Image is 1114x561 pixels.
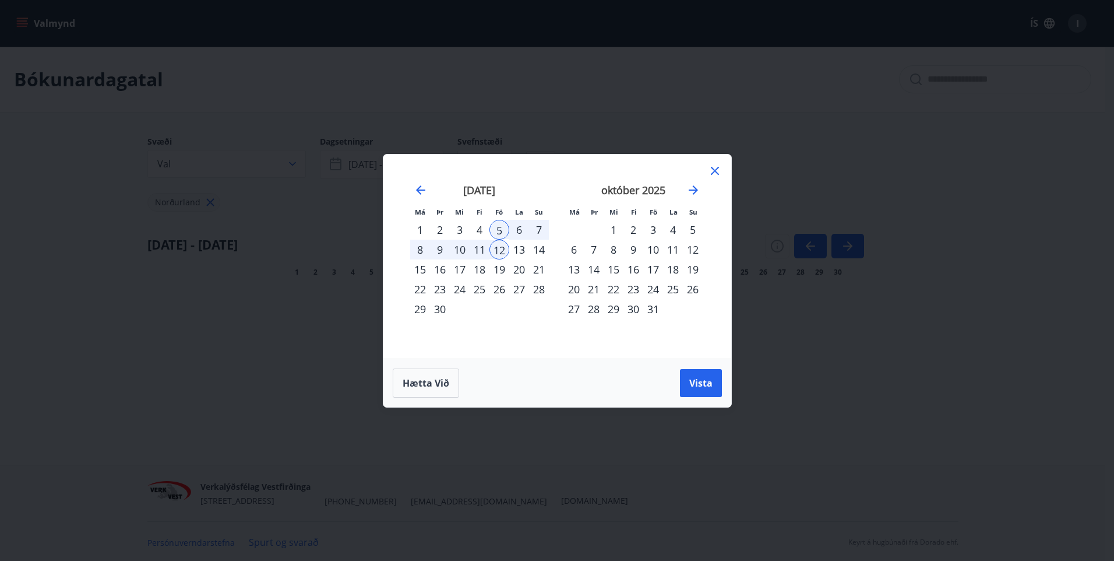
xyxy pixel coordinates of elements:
div: 12 [489,240,509,260]
td: Selected. miðvikudagur, 10. september 2025 [450,240,470,260]
small: Fö [650,208,657,216]
td: Choose föstudagur, 3. október 2025 as your check-in date. It’s available. [643,220,663,240]
div: 14 [584,260,604,279]
td: Choose fimmtudagur, 9. október 2025 as your check-in date. It’s available. [623,240,643,260]
td: Selected. sunnudagur, 7. september 2025 [529,220,549,240]
div: 5 [683,220,703,240]
td: Choose fimmtudagur, 25. september 2025 as your check-in date. It’s available. [470,279,489,299]
button: Vista [680,369,722,397]
div: 17 [643,260,663,279]
small: Má [415,208,425,216]
div: 20 [509,260,529,279]
td: Choose mánudagur, 6. október 2025 as your check-in date. It’s available. [564,240,584,260]
div: 20 [564,279,584,299]
td: Choose sunnudagur, 19. október 2025 as your check-in date. It’s available. [683,260,703,279]
td: Choose sunnudagur, 28. september 2025 as your check-in date. It’s available. [529,279,549,299]
td: Choose mánudagur, 20. október 2025 as your check-in date. It’s available. [564,279,584,299]
td: Choose föstudagur, 26. september 2025 as your check-in date. It’s available. [489,279,509,299]
small: Su [689,208,697,216]
td: Choose mánudagur, 15. september 2025 as your check-in date. It’s available. [410,260,430,279]
td: Choose fimmtudagur, 30. október 2025 as your check-in date. It’s available. [623,299,643,319]
div: 2 [623,220,643,240]
td: Choose mánudagur, 1. september 2025 as your check-in date. It’s available. [410,220,430,240]
td: Choose sunnudagur, 14. september 2025 as your check-in date. It’s available. [529,240,549,260]
div: 22 [604,279,623,299]
td: Choose mánudagur, 13. október 2025 as your check-in date. It’s available. [564,260,584,279]
div: 22 [410,279,430,299]
div: 7 [584,240,604,260]
div: 10 [450,240,470,260]
td: Choose miðvikudagur, 3. september 2025 as your check-in date. It’s available. [450,220,470,240]
div: 29 [604,299,623,319]
td: Choose laugardagur, 27. september 2025 as your check-in date. It’s available. [509,279,529,299]
small: Fö [495,208,503,216]
td: Choose miðvikudagur, 8. október 2025 as your check-in date. It’s available. [604,240,623,260]
td: Choose laugardagur, 11. október 2025 as your check-in date. It’s available. [663,240,683,260]
div: 9 [623,240,643,260]
td: Choose föstudagur, 19. september 2025 as your check-in date. It’s available. [489,260,509,279]
small: Þr [436,208,443,216]
button: Hætta við [393,369,459,398]
td: Selected. laugardagur, 6. september 2025 [509,220,529,240]
div: 19 [489,260,509,279]
td: Choose þriðjudagur, 30. september 2025 as your check-in date. It’s available. [430,299,450,319]
td: Choose miðvikudagur, 22. október 2025 as your check-in date. It’s available. [604,279,623,299]
td: Selected as end date. föstudagur, 12. september 2025 [489,240,509,260]
div: 26 [683,279,703,299]
div: 5 [489,220,509,240]
div: 15 [410,260,430,279]
div: 10 [643,240,663,260]
td: Choose laugardagur, 4. október 2025 as your check-in date. It’s available. [663,220,683,240]
div: 27 [564,299,584,319]
td: Choose þriðjudagur, 14. október 2025 as your check-in date. It’s available. [584,260,604,279]
div: 28 [584,299,604,319]
div: 1 [604,220,623,240]
div: 11 [663,240,683,260]
div: Move backward to switch to the previous month. [414,183,428,197]
div: 4 [663,220,683,240]
div: 18 [663,260,683,279]
td: Choose sunnudagur, 26. október 2025 as your check-in date. It’s available. [683,279,703,299]
td: Choose mánudagur, 22. september 2025 as your check-in date. It’s available. [410,279,430,299]
div: 28 [529,279,549,299]
div: 23 [623,279,643,299]
small: Má [569,208,580,216]
small: Mi [455,208,464,216]
div: 24 [643,279,663,299]
div: 31 [643,299,663,319]
small: Fi [477,208,482,216]
div: 25 [663,279,683,299]
div: 3 [643,220,663,240]
small: Þr [591,208,598,216]
td: Choose mánudagur, 27. október 2025 as your check-in date. It’s available. [564,299,584,319]
td: Selected as start date. föstudagur, 5. september 2025 [489,220,509,240]
div: 8 [410,240,430,260]
td: Choose þriðjudagur, 23. september 2025 as your check-in date. It’s available. [430,279,450,299]
div: 16 [430,260,450,279]
div: 9 [430,240,450,260]
div: 6 [564,240,584,260]
span: Hætta við [403,377,449,390]
div: Calendar [397,169,717,345]
td: Selected. mánudagur, 8. september 2025 [410,240,430,260]
div: 6 [509,220,529,240]
td: Choose miðvikudagur, 17. september 2025 as your check-in date. It’s available. [450,260,470,279]
td: Choose fimmtudagur, 16. október 2025 as your check-in date. It’s available. [623,260,643,279]
div: 3 [450,220,470,240]
div: 12 [683,240,703,260]
td: Choose miðvikudagur, 1. október 2025 as your check-in date. It’s available. [604,220,623,240]
small: La [515,208,523,216]
div: 23 [430,279,450,299]
td: Choose fimmtudagur, 4. september 2025 as your check-in date. It’s available. [470,220,489,240]
small: Mi [609,208,618,216]
td: Choose þriðjudagur, 21. október 2025 as your check-in date. It’s available. [584,279,604,299]
td: Choose laugardagur, 18. október 2025 as your check-in date. It’s available. [663,260,683,279]
div: 30 [623,299,643,319]
div: 21 [529,260,549,279]
td: Choose þriðjudagur, 2. september 2025 as your check-in date. It’s available. [430,220,450,240]
td: Choose sunnudagur, 12. október 2025 as your check-in date. It’s available. [683,240,703,260]
div: Move forward to switch to the next month. [686,183,700,197]
div: 24 [450,279,470,299]
td: Choose þriðjudagur, 7. október 2025 as your check-in date. It’s available. [584,240,604,260]
td: Choose föstudagur, 24. október 2025 as your check-in date. It’s available. [643,279,663,299]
